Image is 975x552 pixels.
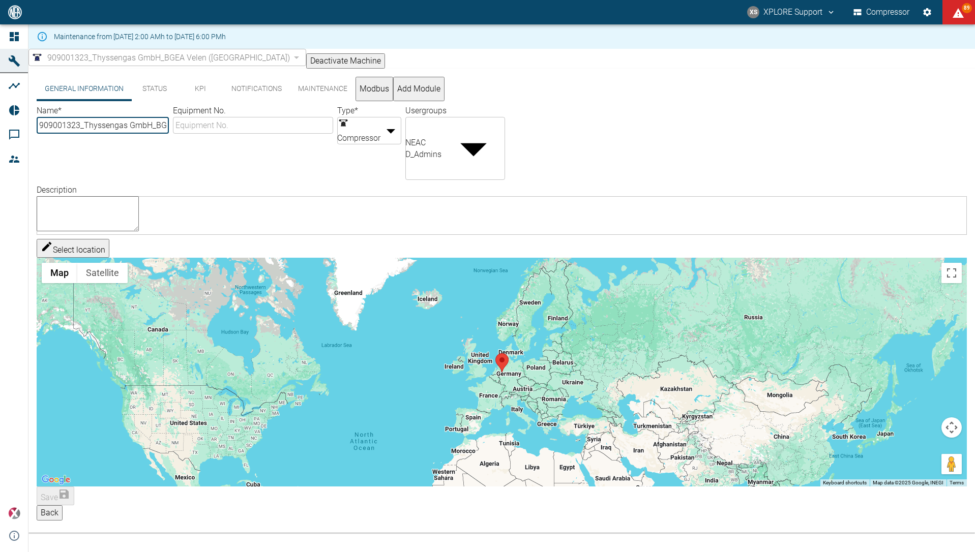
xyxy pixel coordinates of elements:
label: Name * [37,106,62,115]
img: logo [7,5,23,19]
button: compressors@neaxplore.com [746,3,837,21]
button: Notifications [223,77,290,101]
label: Description [37,185,77,195]
button: Status [132,77,178,101]
button: Save [37,486,74,505]
button: Back [37,505,63,520]
button: KPI [178,77,223,101]
button: Compressor [851,3,912,21]
label: Usergroups [405,106,447,115]
span: Compressor [337,132,380,144]
img: Xplore Logo [8,507,20,519]
input: Name [37,117,169,134]
label: Type * [337,106,358,115]
button: Select location [37,239,109,258]
button: Maintenance [290,77,356,101]
div: XS [747,6,759,18]
div: NEAC D_Admins [405,137,442,160]
div: Maintenance from [DATE] 2:00 AMh to [DATE] 6:00 PMh [54,27,226,46]
input: Equipment No. [173,117,333,134]
button: Modbus [356,77,393,101]
label: Equipment No. [173,106,226,115]
a: 909001323_Thyssengas GmbH_BGEA Velen ([GEOGRAPHIC_DATA]) [31,51,290,64]
button: Add Module [393,77,445,101]
span: 89 [962,3,972,13]
button: Settings [918,3,936,21]
button: Deactivate Machine [306,53,385,69]
button: General Information [37,77,132,101]
span: 909001323_Thyssengas GmbH_BGEA Velen ([GEOGRAPHIC_DATA]) [47,52,290,64]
